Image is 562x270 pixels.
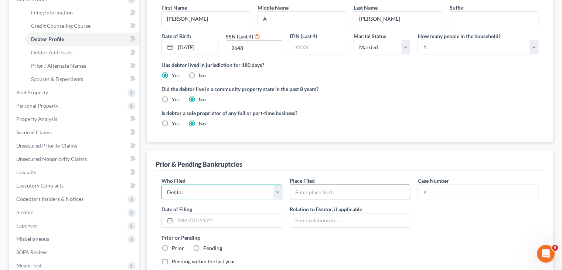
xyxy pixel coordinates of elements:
[161,85,538,93] label: Did the debtor live in a community property state in the past 8 years?
[16,156,87,162] span: Unsecured Nonpriority Claims
[10,246,139,259] a: SOFA Review
[25,59,139,72] a: Prior / Alternate Names
[16,222,37,229] span: Expenses
[418,185,538,199] input: #
[418,32,500,40] label: How many people in the household?
[31,9,73,16] span: Filing Information
[290,178,315,184] span: Place Filed
[354,4,378,11] label: Last Name
[199,120,206,127] label: No
[176,213,282,227] input: MM/DD/YYYY
[10,179,139,192] a: Executory Contracts
[16,142,77,149] span: Unsecured Priority Claims
[25,33,139,46] a: Debtor Profile
[161,61,538,69] label: Has debtor lived in jurisdiction for 180 days?
[10,139,139,152] a: Unsecured Priority Claims
[16,262,42,269] span: Means Test
[537,245,555,263] iframe: Intercom live chat
[16,196,84,202] span: Codebtors Insiders & Notices
[552,245,558,251] span: 5
[176,40,218,54] input: MM/DD/YYYY
[25,46,139,59] a: Debtor Addresses
[172,96,180,103] label: Yes
[31,23,91,29] span: Credit Counseling Course
[290,185,410,199] input: Enter place filed...
[16,169,36,175] span: Lawsuits
[161,32,191,40] label: Date of Birth
[161,4,187,11] label: First Name
[199,96,206,103] label: No
[16,209,33,215] span: Income
[31,36,64,42] span: Debtor Profile
[290,32,317,40] label: ITIN (Last 4)
[16,102,58,109] span: Personal Property
[290,40,346,54] input: XXXX
[16,89,48,95] span: Real Property
[172,244,184,252] label: Prior
[172,120,180,127] label: Yes
[156,160,242,169] div: Prior & Pending Bankruptcies
[25,19,139,33] a: Credit Counseling Course
[16,236,49,242] span: Miscellaneous
[172,258,235,265] label: Pending within the last year
[161,109,346,117] label: Is debtor a sole proprietor of any full or part-time business?
[161,178,185,184] span: Who Filed
[258,12,346,26] input: M.I
[418,177,449,185] label: Case Number
[16,182,64,189] span: Executory Contracts
[10,166,139,179] a: Lawsuits
[16,129,52,135] span: Secured Claims
[203,244,222,252] label: Pending
[258,4,289,11] label: Middle Name
[16,249,47,255] span: SOFA Review
[172,72,180,79] label: Yes
[162,12,250,26] input: --
[31,49,72,55] span: Debtor Addresses
[450,12,538,26] input: --
[290,213,410,227] input: Enter relationship...
[31,76,83,82] span: Spouses & Dependents
[31,63,86,69] span: Prior / Alternate Names
[10,126,139,139] a: Secured Claims
[354,32,386,40] label: Marital Status
[10,112,139,126] a: Property Analysis
[10,152,139,166] a: Unsecured Nonpriority Claims
[161,206,192,212] span: Date of Filing
[25,72,139,86] a: Spouses & Dependents
[16,116,57,122] span: Property Analysis
[161,234,538,242] label: Prior or Pending
[199,72,206,79] label: No
[450,4,463,11] label: Suffix
[226,41,282,55] input: XXXX
[290,205,362,213] label: Relation to Debtor, if applicable
[226,33,253,40] label: SSN (Last 4)
[25,6,139,19] a: Filing Information
[354,12,442,26] input: --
